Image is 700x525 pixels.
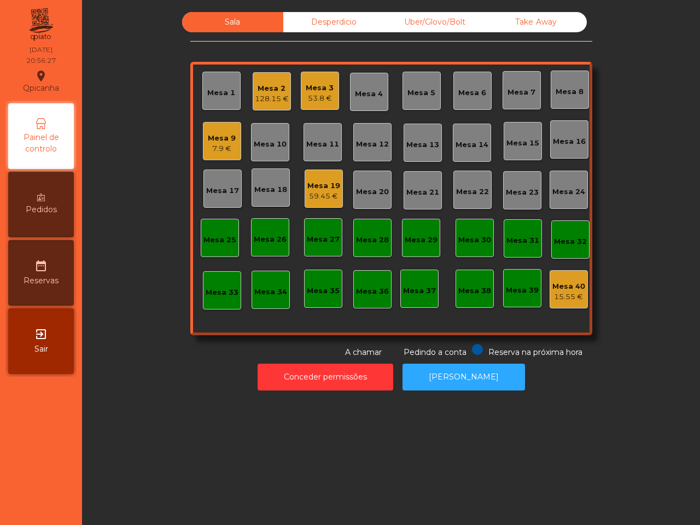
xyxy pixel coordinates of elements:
[23,68,59,95] div: Qpicanha
[24,275,59,287] span: Reservas
[208,133,236,144] div: Mesa 9
[254,139,287,150] div: Mesa 10
[406,139,439,150] div: Mesa 13
[458,235,491,246] div: Mesa 30
[506,285,539,296] div: Mesa 39
[34,259,48,272] i: date_range
[406,187,439,198] div: Mesa 21
[306,83,334,94] div: Mesa 3
[254,234,287,245] div: Mesa 26
[403,285,436,296] div: Mesa 37
[30,45,52,55] div: [DATE]
[206,287,238,298] div: Mesa 33
[283,12,384,32] div: Desperdicio
[206,185,239,196] div: Mesa 17
[507,87,535,98] div: Mesa 7
[345,347,382,357] span: A chamar
[208,143,236,154] div: 7.9 €
[402,364,525,390] button: [PERSON_NAME]
[255,94,289,104] div: 128.15 €
[254,184,287,195] div: Mesa 18
[384,12,486,32] div: Uber/Glovo/Bolt
[458,87,486,98] div: Mesa 6
[458,285,491,296] div: Mesa 38
[506,187,539,198] div: Mesa 23
[356,286,389,297] div: Mesa 36
[488,347,582,357] span: Reserva na próxima hora
[506,138,539,149] div: Mesa 15
[307,285,340,296] div: Mesa 35
[203,235,236,246] div: Mesa 25
[405,235,437,246] div: Mesa 29
[306,139,339,150] div: Mesa 11
[355,89,383,100] div: Mesa 4
[34,69,48,83] i: location_on
[182,12,283,32] div: Sala
[356,139,389,150] div: Mesa 12
[307,180,340,191] div: Mesa 19
[255,83,289,94] div: Mesa 2
[27,5,54,44] img: qpiato
[307,234,340,245] div: Mesa 27
[356,186,389,197] div: Mesa 20
[456,139,488,150] div: Mesa 14
[404,347,466,357] span: Pedindo a conta
[356,235,389,246] div: Mesa 28
[506,235,539,246] div: Mesa 31
[553,136,586,147] div: Mesa 16
[552,186,585,197] div: Mesa 24
[254,287,287,297] div: Mesa 34
[11,132,71,155] span: Painel de controlo
[486,12,587,32] div: Take Away
[34,343,48,355] span: Sair
[554,236,587,247] div: Mesa 32
[258,364,393,390] button: Conceder permissões
[552,281,585,292] div: Mesa 40
[307,191,340,202] div: 59.45 €
[456,186,489,197] div: Mesa 22
[26,56,56,66] div: 20:56:27
[34,328,48,341] i: exit_to_app
[552,291,585,302] div: 15.55 €
[407,87,435,98] div: Mesa 5
[306,93,334,104] div: 53.8 €
[26,204,57,215] span: Pedidos
[556,86,584,97] div: Mesa 8
[207,87,235,98] div: Mesa 1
